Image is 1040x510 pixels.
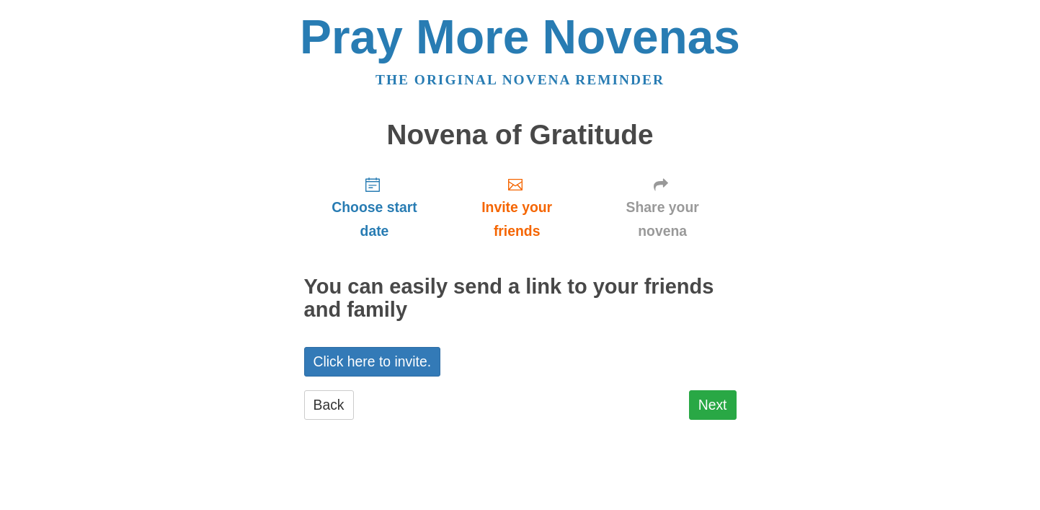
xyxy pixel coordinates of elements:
a: Click here to invite. [304,347,441,377]
a: Next [689,390,737,420]
a: The original novena reminder [375,72,665,87]
h1: Novena of Gratitude [304,120,737,151]
a: Invite your friends [445,164,588,250]
a: Share your novena [589,164,737,250]
span: Choose start date [319,195,431,243]
span: Invite your friends [459,195,574,243]
a: Pray More Novenas [300,10,740,63]
h2: You can easily send a link to your friends and family [304,276,737,322]
a: Back [304,390,354,420]
a: Choose start date [304,164,445,250]
span: Share your novena [603,195,722,243]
